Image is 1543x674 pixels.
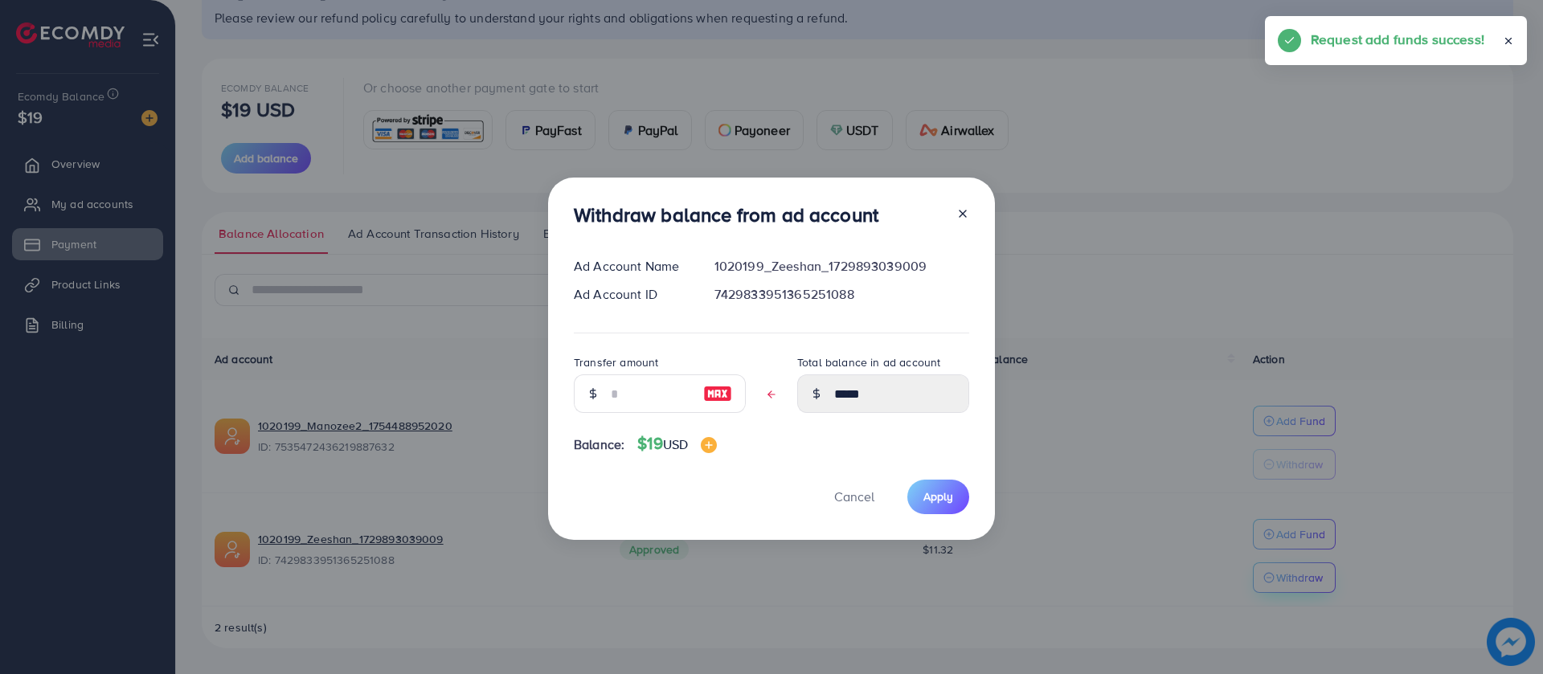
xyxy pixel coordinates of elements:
[663,435,688,453] span: USD
[702,285,982,304] div: 7429833951365251088
[701,437,717,453] img: image
[637,434,717,454] h4: $19
[574,435,624,454] span: Balance:
[702,257,982,276] div: 1020199_Zeeshan_1729893039009
[814,480,894,514] button: Cancel
[703,384,732,403] img: image
[907,480,969,514] button: Apply
[834,488,874,505] span: Cancel
[1311,29,1484,50] h5: Request add funds success!
[561,257,702,276] div: Ad Account Name
[923,488,953,504] span: Apply
[561,285,702,304] div: Ad Account ID
[797,354,940,370] label: Total balance in ad account
[574,203,878,227] h3: Withdraw balance from ad account
[574,354,658,370] label: Transfer amount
